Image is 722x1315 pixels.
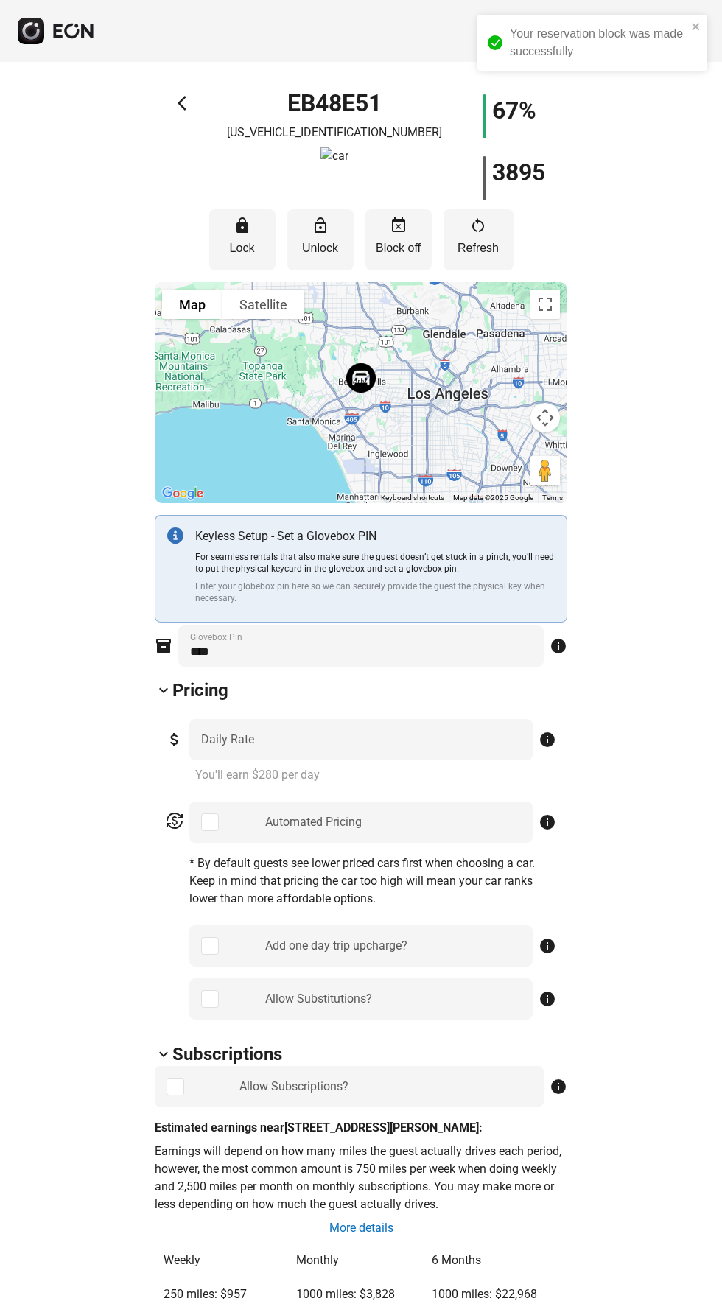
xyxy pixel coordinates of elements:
span: info [539,937,556,955]
p: Refresh [451,239,506,257]
label: Daily Rate [201,731,254,748]
button: close [691,21,701,32]
img: Google [158,484,207,503]
img: info [167,527,183,544]
span: info [539,813,556,831]
span: keyboard_arrow_down [155,1045,172,1063]
button: Unlock [287,209,354,270]
div: Automated Pricing [265,813,362,831]
span: arrow_back_ios [178,94,195,112]
p: Unlock [295,239,346,257]
span: attach_money [166,731,183,748]
h2: Pricing [172,678,228,702]
button: Keyboard shortcuts [381,493,444,503]
span: info [539,731,556,748]
div: Allow Substitutions? [265,990,372,1008]
h1: 3895 [492,164,545,181]
span: event_busy [390,217,407,234]
td: 1000 miles: $22,968 [424,1278,566,1311]
span: lock_open [312,217,329,234]
a: More details [328,1219,395,1237]
p: Enter your globebox pin here so we can securely provide the guest the physical key when necessary. [195,581,555,604]
a: Terms [542,494,563,502]
span: keyboard_arrow_down [155,681,172,699]
button: Block off [365,209,432,270]
span: info [550,637,567,655]
p: [US_VEHICLE_IDENTIFICATION_NUMBER] [227,124,442,141]
p: For seamless rentals that also make sure the guest doesn’t get stuck in a pinch, you’ll need to p... [195,551,555,575]
td: 1000 miles: $3,828 [289,1278,423,1311]
th: Monthly [289,1244,423,1277]
a: Open this area in Google Maps (opens a new window) [158,484,207,503]
div: Add one day trip upcharge? [265,937,407,955]
span: currency_exchange [166,812,183,830]
td: 250 miles: $957 [156,1278,287,1311]
button: Map camera controls [530,403,560,432]
p: Estimated earnings near [STREET_ADDRESS][PERSON_NAME]: [155,1119,567,1137]
span: info [550,1078,567,1095]
div: Allow Subscriptions? [239,1078,348,1095]
button: Show satellite imagery [222,290,304,319]
label: Glovebox Pin [190,631,242,643]
th: 6 Months [424,1244,566,1277]
img: car [320,147,348,165]
span: Map data ©2025 Google [453,494,533,502]
button: Refresh [444,209,514,270]
p: * By default guests see lower priced cars first when choosing a car. Keep in mind that pricing th... [189,855,556,908]
button: Show street map [162,290,222,319]
h1: EB48E51 [287,94,382,112]
h1: 67% [492,102,536,119]
button: Lock [209,209,276,270]
button: Toggle fullscreen view [530,290,560,319]
p: Lock [217,239,268,257]
span: inventory_2 [155,637,172,655]
span: restart_alt [469,217,487,234]
h2: Subscriptions [172,1042,282,1066]
p: Block off [373,239,424,257]
th: Weekly [156,1244,287,1277]
p: Earnings will depend on how many miles the guest actually drives each period, however, the most c... [155,1143,567,1213]
button: Drag Pegman onto the map to open Street View [530,456,560,485]
span: info [539,990,556,1008]
span: lock [234,217,251,234]
div: Your reservation block was made successfully [510,25,687,60]
p: You'll earn $280 per day [195,766,556,784]
p: Keyless Setup - Set a Glovebox PIN [195,527,555,545]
